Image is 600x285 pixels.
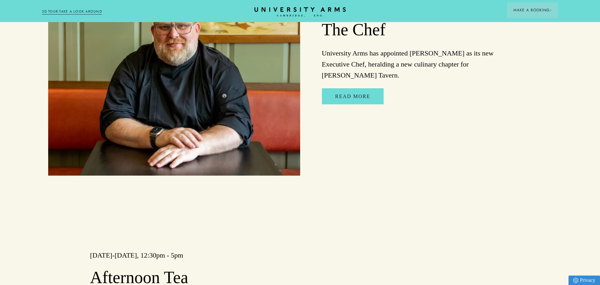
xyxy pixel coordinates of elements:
[573,278,578,283] img: Privacy
[322,48,510,81] p: University Arms has appointed [PERSON_NAME] as its new Executive Chef, heralding a new culinary c...
[254,7,346,17] a: Home
[322,20,510,40] h2: The Chef
[569,276,600,285] a: Privacy
[550,9,552,11] img: Arrow icon
[507,3,558,18] button: Make a BookingArrow icon
[90,251,278,260] h3: [DATE]-[DATE], 12:30pm - 5pm
[513,7,552,13] span: Make a Booking
[42,9,102,15] a: 3D TOUR:TAKE A LOOK AROUND
[322,88,384,105] a: Read More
